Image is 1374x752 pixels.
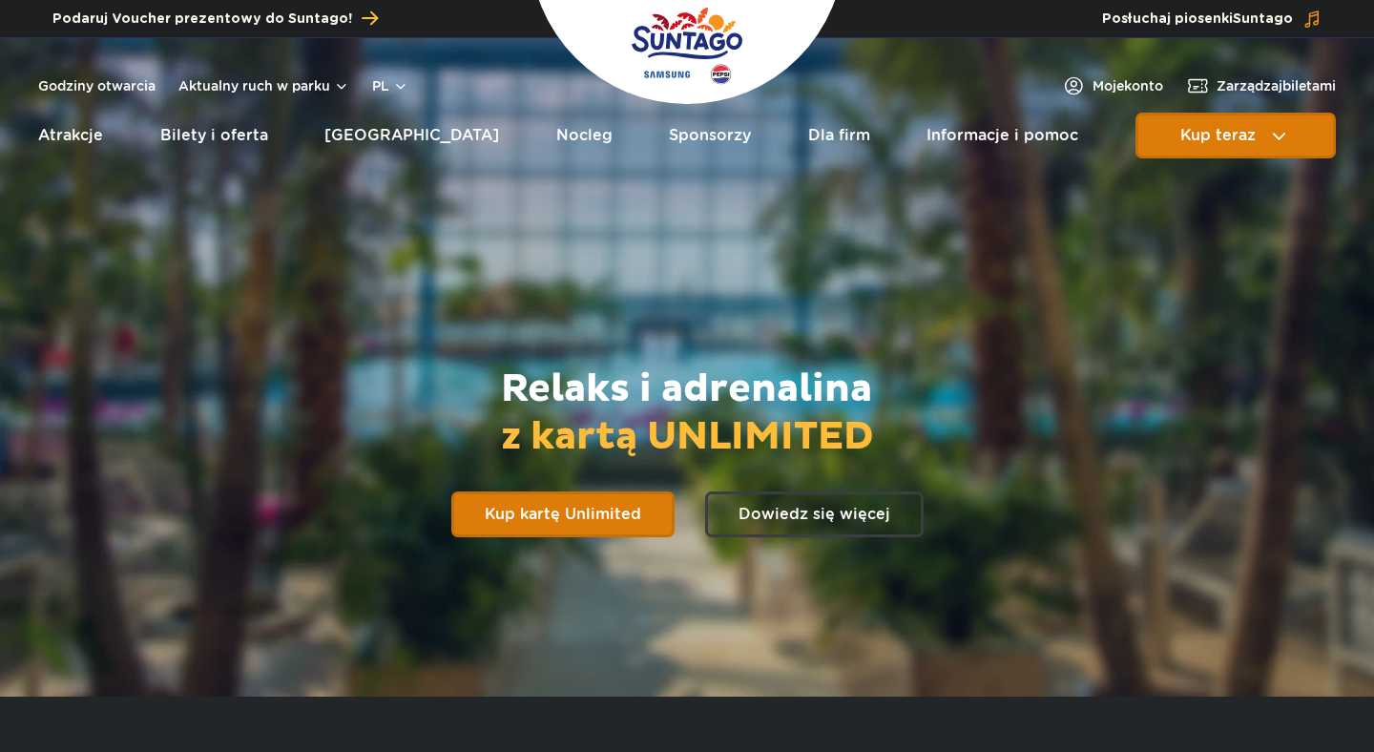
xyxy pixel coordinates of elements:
span: Moje konto [1093,76,1163,95]
span: Kup kartę Unlimited [485,507,641,522]
button: Aktualny ruch w parku [178,78,349,94]
a: Nocleg [556,113,613,158]
span: Kup teraz [1180,127,1256,144]
button: Kup teraz [1135,113,1336,158]
span: Suntago [1233,12,1293,26]
span: z kartą UNLIMITED [501,413,874,461]
a: Godziny otwarcia [38,76,156,95]
a: Dla firm [808,113,870,158]
a: [GEOGRAPHIC_DATA] [324,113,499,158]
span: Zarządzaj biletami [1217,76,1336,95]
a: Informacje i pomoc [926,113,1078,158]
h2: Relaks i adrenalina [501,366,874,461]
a: Kup kartę Unlimited [451,491,675,537]
a: Zarządzajbiletami [1186,74,1336,97]
a: Sponsorzy [669,113,751,158]
span: Dowiedz się więcej [739,507,890,522]
a: Dowiedz się więcej [705,491,924,537]
a: Mojekonto [1062,74,1163,97]
span: Posłuchaj piosenki [1102,10,1293,29]
a: Bilety i oferta [160,113,268,158]
button: Posłuchaj piosenkiSuntago [1102,10,1322,29]
a: Atrakcje [38,113,103,158]
a: Podaruj Voucher prezentowy do Suntago! [52,6,378,31]
button: pl [372,76,408,95]
span: Podaruj Voucher prezentowy do Suntago! [52,10,352,29]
